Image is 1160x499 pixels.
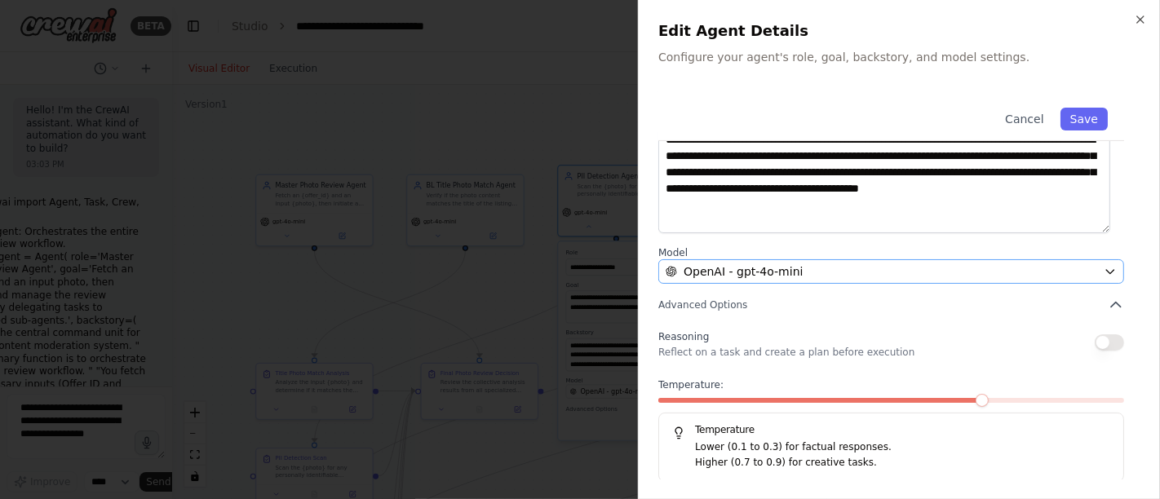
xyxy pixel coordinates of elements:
h2: Edit Agent Details [658,20,1140,42]
h5: Temperature [672,423,1110,436]
p: Lower (0.1 to 0.3) for factual responses. [695,439,1110,456]
p: Reflect on a task and create a plan before execution [658,346,914,359]
span: Temperature: [658,378,724,391]
button: Advanced Options [658,297,1124,313]
span: OpenAI - gpt-4o-mini [684,263,803,280]
button: Save [1060,108,1108,130]
p: Configure your agent's role, goal, backstory, and model settings. [658,49,1140,65]
span: Advanced Options [658,298,747,311]
label: Model [658,246,1124,259]
p: Higher (0.7 to 0.9) for creative tasks. [695,455,1110,471]
button: Cancel [995,108,1053,130]
button: OpenAI - gpt-4o-mini [658,259,1124,284]
span: Reasoning [658,331,709,342]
